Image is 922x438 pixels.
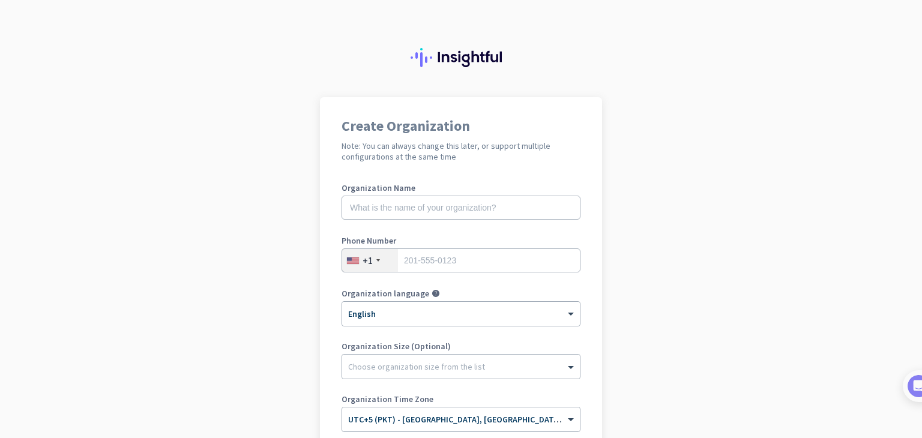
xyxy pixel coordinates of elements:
div: +1 [363,254,373,266]
i: help [432,289,440,298]
h1: Create Organization [342,119,580,133]
label: Organization Name [342,184,580,192]
img: Insightful [411,48,511,67]
label: Phone Number [342,236,580,245]
label: Organization language [342,289,429,298]
h2: Note: You can always change this later, or support multiple configurations at the same time [342,140,580,162]
input: 201-555-0123 [342,248,580,272]
label: Organization Size (Optional) [342,342,580,350]
input: What is the name of your organization? [342,196,580,220]
label: Organization Time Zone [342,395,580,403]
